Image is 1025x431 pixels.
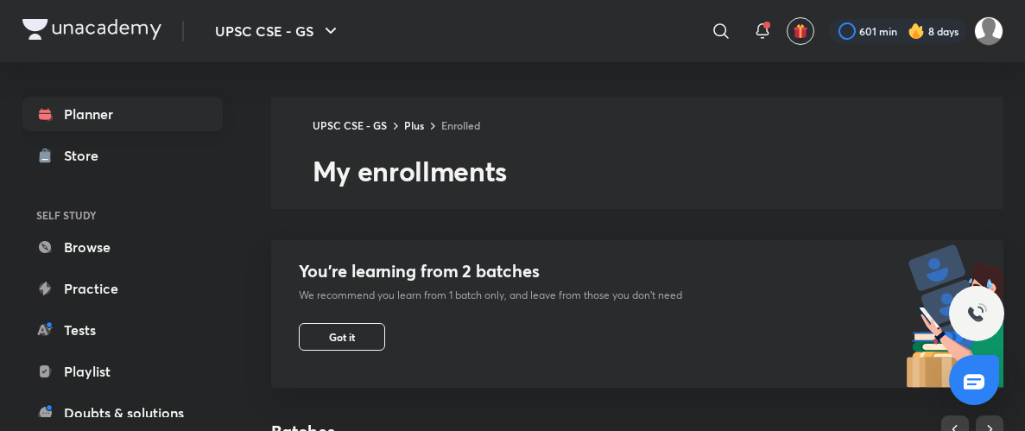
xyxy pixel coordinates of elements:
button: Got it [299,323,385,351]
button: avatar [787,17,814,45]
a: Playlist [22,354,223,389]
a: Store [22,138,223,173]
img: ttu [966,303,987,324]
a: Doubts & solutions [22,396,223,430]
h2: My enrollments [313,154,1003,188]
a: UPSC CSE - GS [313,118,387,132]
img: Komal [974,16,1003,46]
a: Enrolled [441,118,480,132]
img: avatar [793,23,808,39]
h6: SELF STUDY [22,200,223,230]
a: Practice [22,271,223,306]
span: Got it [329,330,355,344]
a: Tests [22,313,223,347]
a: Planner [22,97,223,131]
img: streak [908,22,925,40]
h4: You’re learning from 2 batches [299,261,682,282]
a: Browse [22,230,223,264]
a: Plus [404,118,424,132]
img: Company Logo [22,19,161,40]
img: batch [906,240,1003,388]
p: We recommend you learn from 1 batch only, and leave from those you don’t need [299,288,682,302]
div: Store [64,145,109,166]
button: UPSC CSE - GS [205,14,351,48]
a: Company Logo [22,19,161,44]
